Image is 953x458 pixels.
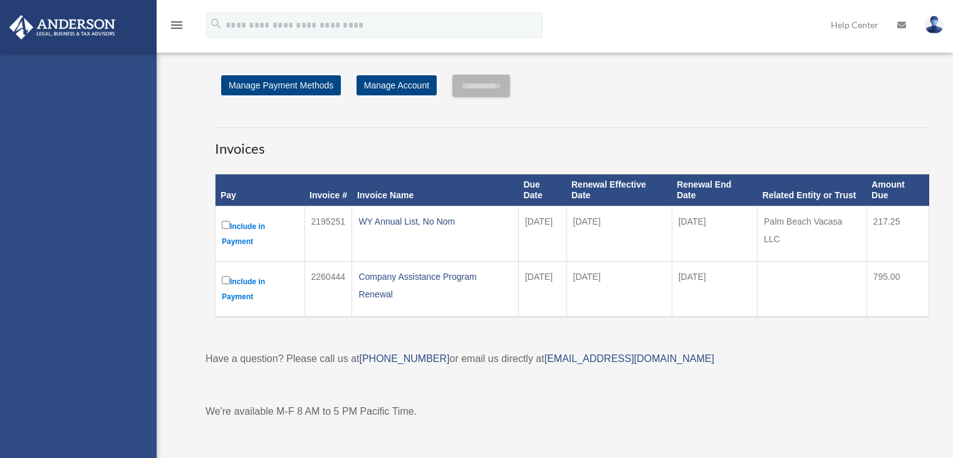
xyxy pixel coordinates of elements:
[518,206,566,261] td: [DATE]
[222,276,230,284] input: Include in Payment
[222,218,298,249] label: Include in Payment
[206,350,939,368] p: Have a question? Please call us at or email us directly at
[758,174,867,206] th: Related Entity or Trust
[672,206,758,261] td: [DATE]
[6,15,119,40] img: Anderson Advisors Platinum Portal
[867,174,929,206] th: Amount Due
[305,174,352,206] th: Invoice #
[566,261,672,317] td: [DATE]
[169,18,184,33] i: menu
[518,174,566,206] th: Due Date
[867,206,929,261] td: 217.25
[209,17,223,31] i: search
[169,22,184,33] a: menu
[358,213,512,230] div: WY Annual List, No Nom
[222,221,230,229] input: Include in Payment
[305,206,352,261] td: 2195251
[566,206,672,261] td: [DATE]
[222,274,298,304] label: Include in Payment
[544,353,714,364] a: [EMAIL_ADDRESS][DOMAIN_NAME]
[518,261,566,317] td: [DATE]
[206,403,939,420] p: We're available M-F 8 AM to 5 PM Pacific Time.
[758,206,867,261] td: Palm Beach Vacasa LLC
[357,75,437,95] a: Manage Account
[216,174,305,206] th: Pay
[358,268,512,303] div: Company Assistance Program Renewal
[215,127,929,159] h3: Invoices
[566,174,672,206] th: Renewal Effective Date
[672,174,758,206] th: Renewal End Date
[359,353,449,364] a: [PHONE_NUMBER]
[221,75,341,95] a: Manage Payment Methods
[352,174,519,206] th: Invoice Name
[672,261,758,317] td: [DATE]
[925,16,944,34] img: User Pic
[867,261,929,317] td: 795.00
[305,261,352,317] td: 2260444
